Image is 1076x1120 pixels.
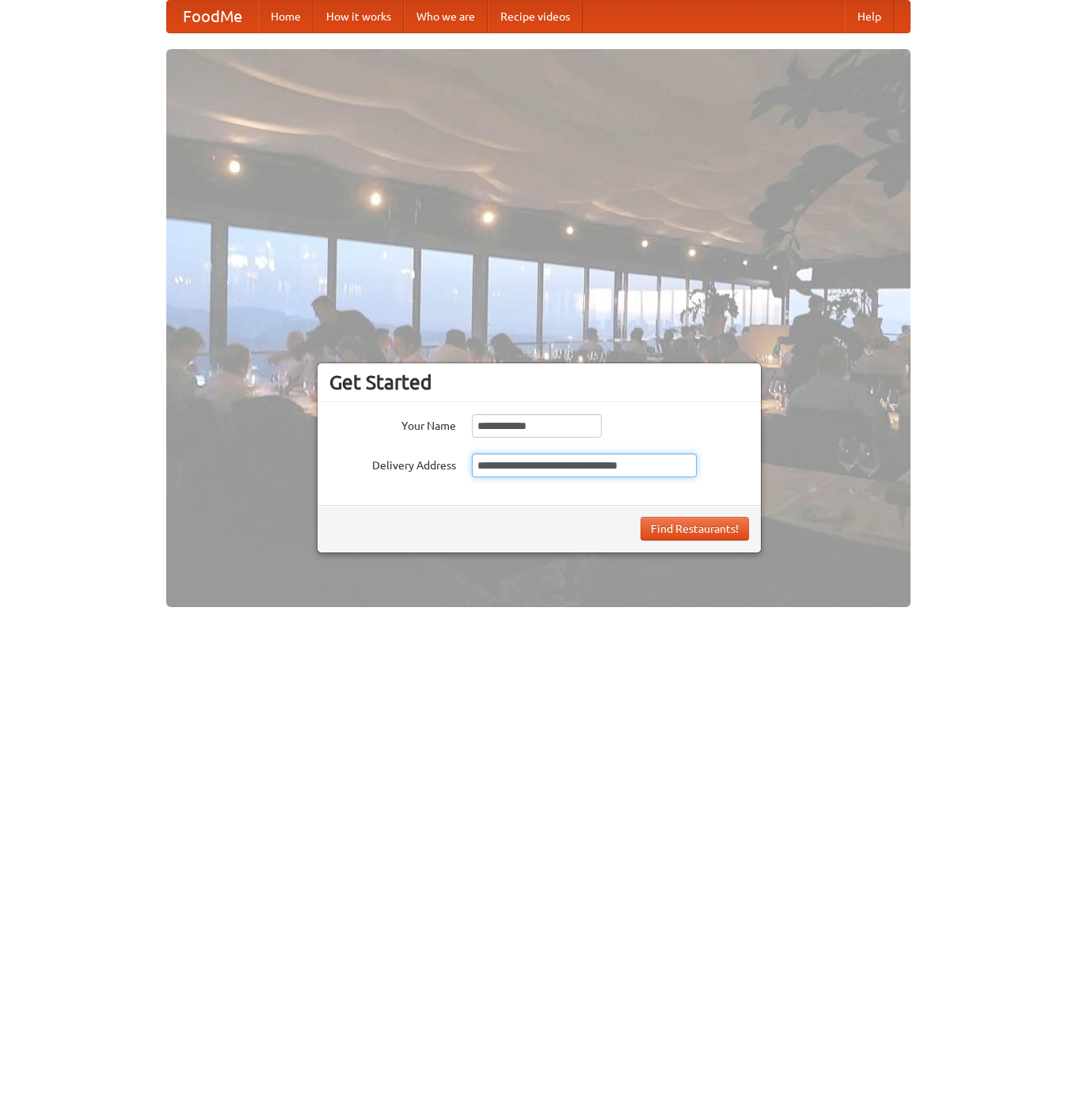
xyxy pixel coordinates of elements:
button: Find Restaurants! [641,517,749,541]
h3: Get Started [329,370,749,394]
label: Your Name [329,414,456,434]
a: Recipe videos [488,1,583,32]
label: Delivery Address [329,454,456,473]
a: Home [258,1,314,32]
a: Who we are [404,1,488,32]
a: How it works [314,1,404,32]
a: FoodMe [167,1,258,32]
a: Help [845,1,894,32]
